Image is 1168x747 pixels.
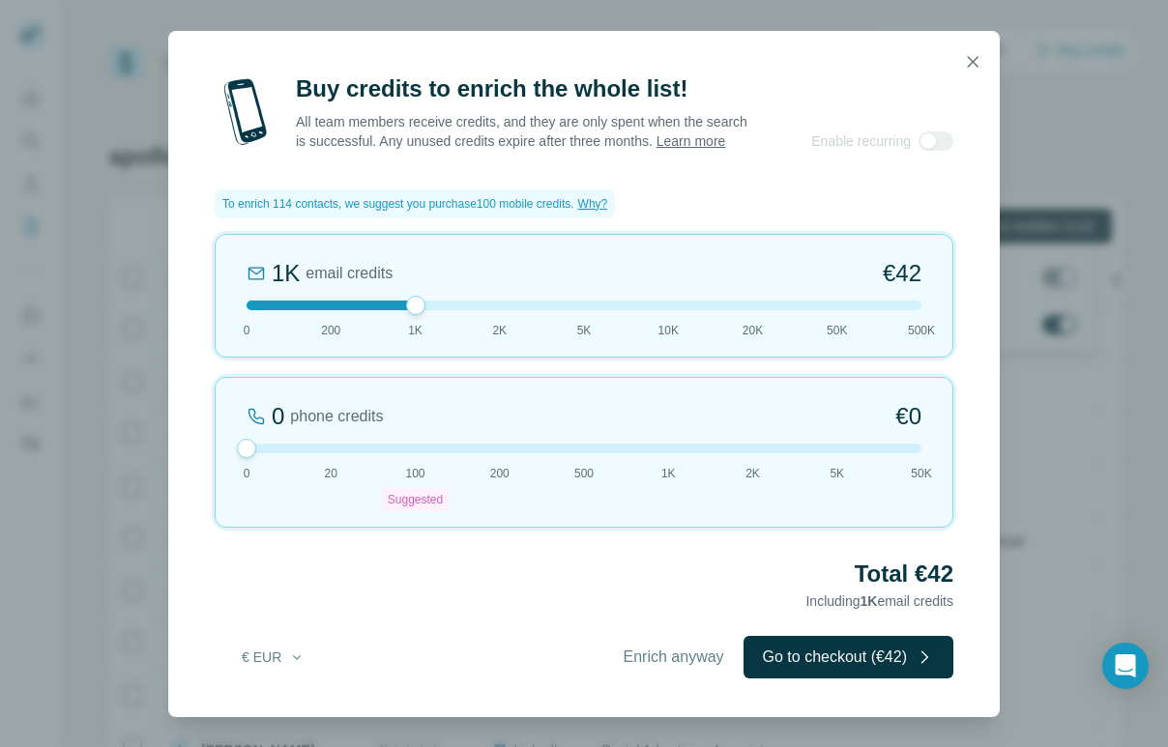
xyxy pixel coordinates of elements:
span: Including email credits [805,593,953,609]
p: All team members receive credits, and they are only spent when the search is successful. Any unus... [296,112,749,151]
span: 0 [244,465,250,482]
span: €0 [895,401,921,432]
div: 1K [272,258,300,289]
span: 5K [830,465,844,482]
span: 2K [492,322,507,339]
span: phone credits [290,405,383,428]
a: Learn more [657,133,726,149]
button: Enrich anyway [604,636,744,678]
span: 100 [405,465,424,482]
span: Enrich anyway [624,646,724,669]
span: 0 [244,322,250,339]
span: 200 [490,465,510,482]
button: € EUR [228,640,318,675]
span: 1K [661,465,676,482]
img: mobile-phone [215,73,277,151]
span: To enrich 114 contacts, we suggest you purchase 100 mobile credits . [222,195,574,213]
span: 1K [861,593,878,609]
span: 50K [911,465,931,482]
span: 500K [908,322,935,339]
span: €42 [883,258,921,289]
div: Open Intercom Messenger [1102,643,1149,689]
div: Suggested [382,488,449,511]
span: 500 [574,465,594,482]
h2: Total €42 [215,559,953,589]
span: 50K [827,322,847,339]
div: 0 [272,401,284,432]
span: 5K [577,322,592,339]
span: 10K [658,322,679,339]
button: Go to checkout (€42) [744,636,953,678]
span: Enable recurring [811,131,911,151]
span: 2K [745,465,760,482]
span: email credits [306,262,393,285]
span: 1K [408,322,423,339]
span: 20 [325,465,337,482]
span: 200 [321,322,340,339]
span: 20K [743,322,763,339]
span: Why? [578,197,608,211]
